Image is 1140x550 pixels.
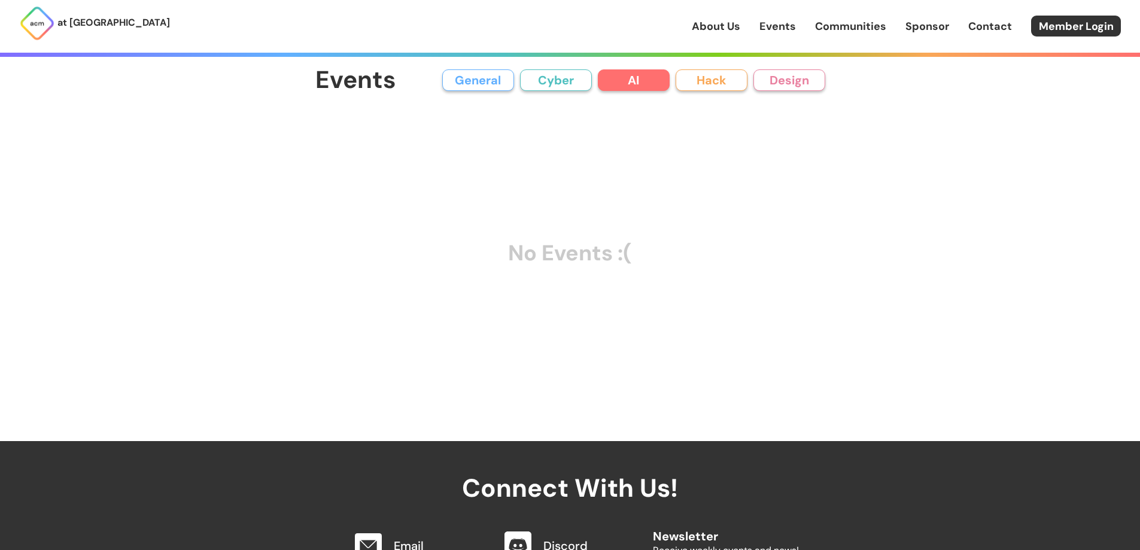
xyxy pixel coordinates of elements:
[598,69,670,91] button: AI
[520,69,592,91] button: Cyber
[315,116,825,391] div: No Events :(
[753,69,825,91] button: Design
[315,67,396,94] h1: Events
[1031,16,1121,37] a: Member Login
[19,5,55,41] img: ACM Logo
[692,19,740,34] a: About Us
[342,441,799,502] h2: Connect With Us!
[442,69,514,91] button: General
[653,518,799,543] h2: Newsletter
[19,5,170,41] a: at [GEOGRAPHIC_DATA]
[759,19,796,34] a: Events
[57,15,170,31] p: at [GEOGRAPHIC_DATA]
[815,19,886,34] a: Communities
[905,19,949,34] a: Sponsor
[968,19,1012,34] a: Contact
[676,69,747,91] button: Hack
